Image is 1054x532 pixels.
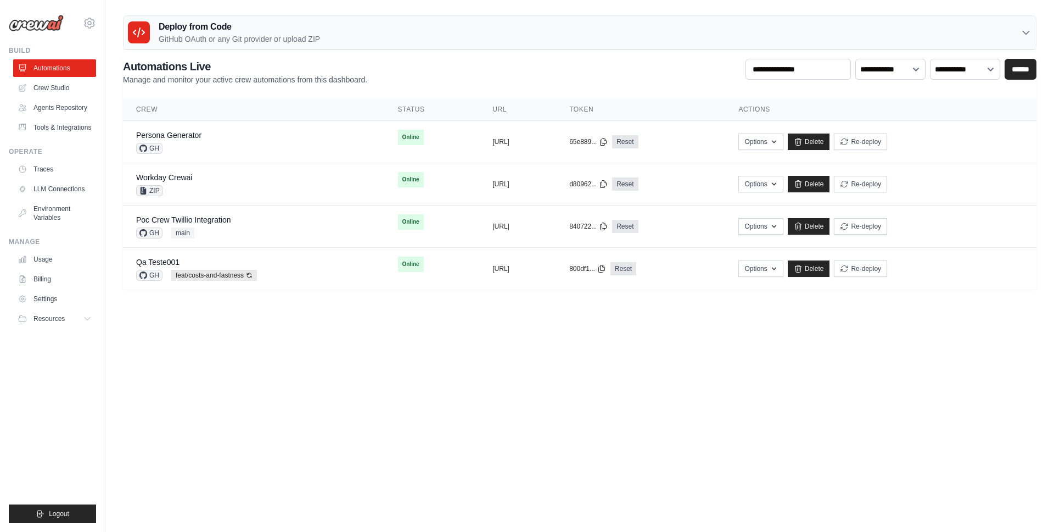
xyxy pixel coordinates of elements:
[13,290,96,308] a: Settings
[612,135,638,148] a: Reset
[788,176,830,192] a: Delete
[788,134,830,150] a: Delete
[13,270,96,288] a: Billing
[33,314,65,323] span: Resources
[612,220,638,233] a: Reset
[171,270,257,281] span: feat/costs-and-fastness
[385,98,480,121] th: Status
[834,261,887,277] button: Re-deploy
[398,257,424,272] span: Online
[136,228,162,239] span: GH
[13,160,96,178] a: Traces
[13,119,96,136] a: Tools & Integrations
[13,79,96,97] a: Crew Studio
[610,262,636,275] a: Reset
[569,137,608,146] button: 65e889...
[725,98,1036,121] th: Actions
[123,74,367,85] p: Manage and monitor your active crew automations from this dashboard.
[159,20,320,34] h3: Deploy from Code
[398,214,424,230] span: Online
[136,270,162,281] span: GH
[171,228,194,239] span: main
[569,222,608,231] button: 840722...
[49,509,69,518] span: Logout
[738,176,783,192] button: Options
[136,185,163,196] span: ZIP
[398,172,424,187] span: Online
[123,59,367,74] h2: Automations Live
[13,251,96,268] a: Usage
[136,258,180,267] a: Qa Teste001
[13,310,96,328] button: Resources
[136,173,192,182] a: Workday Crewai
[479,98,556,121] th: URL
[788,261,830,277] a: Delete
[136,143,162,154] span: GH
[13,59,96,77] a: Automations
[738,218,783,235] button: Options
[738,261,783,277] button: Options
[13,99,96,117] a: Agents Repository
[556,98,725,121] th: Token
[834,134,887,150] button: Re-deploy
[834,218,887,235] button: Re-deploy
[123,98,385,121] th: Crew
[569,180,608,189] button: d80962...
[569,264,606,273] button: 800df1...
[136,131,201,140] a: Persona Generator
[738,134,783,150] button: Options
[13,180,96,198] a: LLM Connections
[9,147,96,156] div: Operate
[136,215,231,224] a: Poc Crew Twillio Integration
[398,130,424,145] span: Online
[834,176,887,192] button: Re-deploy
[13,200,96,226] a: Environment Variables
[9,46,96,55] div: Build
[9,505,96,523] button: Logout
[788,218,830,235] a: Delete
[9,237,96,246] div: Manage
[9,15,64,31] img: Logo
[612,178,638,191] a: Reset
[159,34,320,45] p: GitHub OAuth or any Git provider or upload ZIP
